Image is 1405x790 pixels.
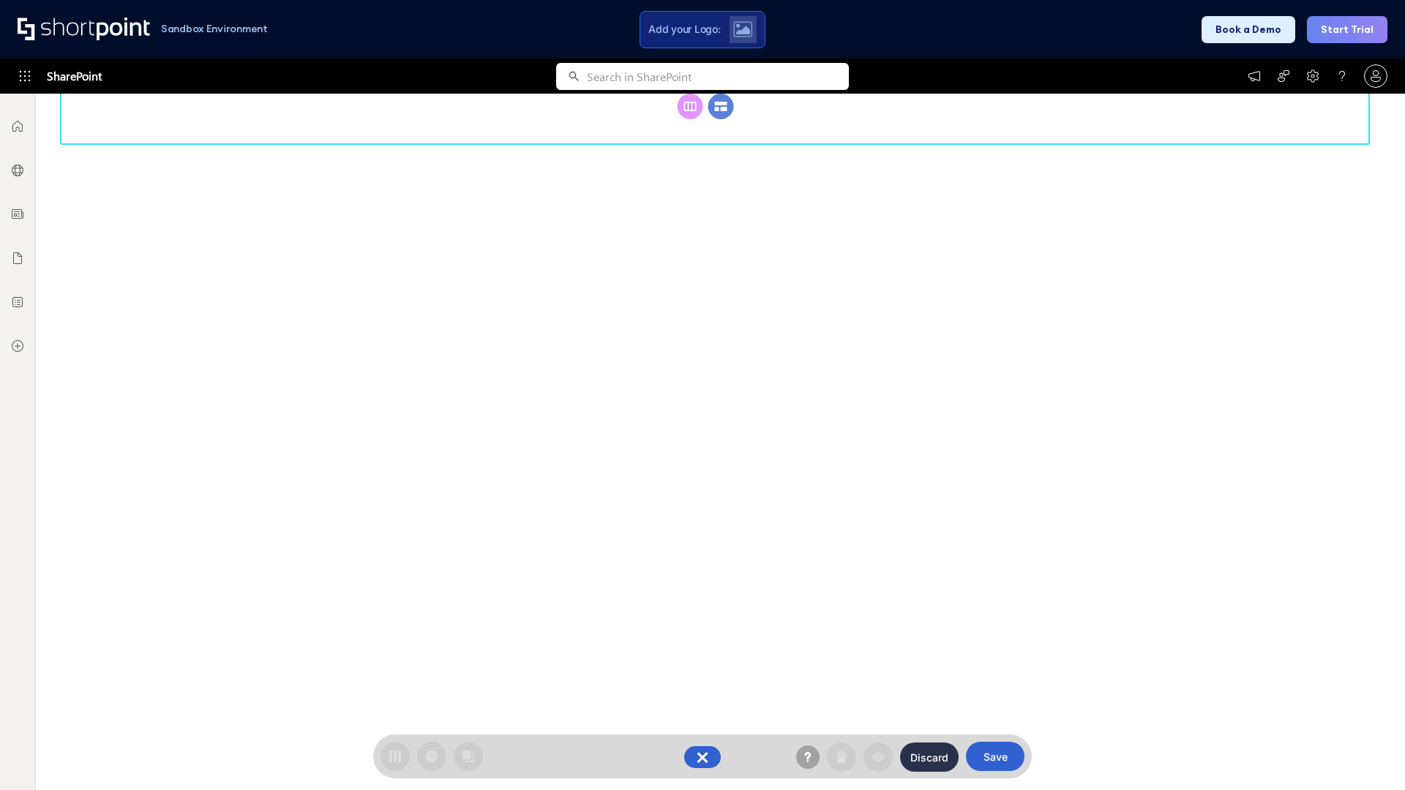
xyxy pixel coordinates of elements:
input: Search in SharePoint [587,63,849,90]
button: Discard [900,742,959,772]
button: Book a Demo [1202,16,1295,43]
span: SharePoint [47,59,102,94]
button: Save [966,742,1024,771]
h1: Sandbox Environment [161,25,268,33]
iframe: Chat Widget [1332,720,1405,790]
button: Start Trial [1307,16,1387,43]
span: Add your Logo: [648,23,720,36]
img: Upload logo [733,21,752,37]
